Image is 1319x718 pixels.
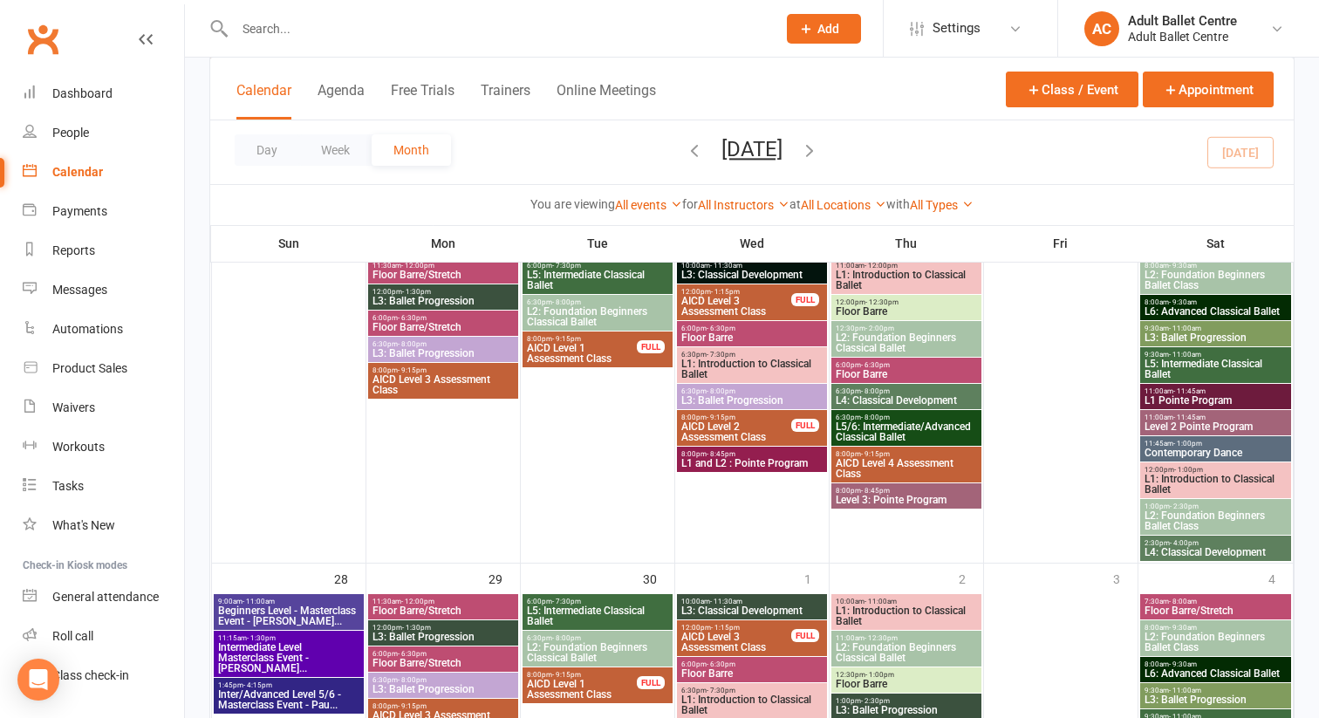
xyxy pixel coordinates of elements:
span: - 11:30am [710,262,742,270]
a: All Locations [801,198,886,212]
span: - 9:15pm [552,335,581,343]
th: Sun [211,225,366,262]
span: 11:30am [372,598,515,605]
span: - 9:30am [1169,624,1197,632]
span: 8:00pm [835,487,978,495]
button: Free Trials [391,82,454,120]
div: 28 [334,564,366,592]
span: Floor Barre [835,679,978,689]
span: Floor Barre [835,306,978,317]
span: 10:00am [835,598,978,605]
div: People [52,126,89,140]
th: Thu [829,225,983,262]
span: - 8:45pm [861,487,890,495]
div: Roll call [52,629,93,643]
div: AC [1084,11,1119,46]
span: - 9:15pm [552,671,581,679]
button: Class / Event [1006,72,1138,107]
span: - 8:00pm [398,340,427,348]
span: 11:15am [217,634,360,642]
span: 12:00pm [835,298,978,306]
span: L3: Ballet Progression [835,705,978,715]
a: Roll call [23,617,184,656]
span: 9:30am [1144,325,1288,332]
span: 6:00pm [372,314,515,322]
a: Product Sales [23,349,184,388]
span: - 11:45am [1173,414,1206,421]
div: General attendance [52,590,159,604]
div: FULL [791,293,819,306]
span: - 6:30pm [398,314,427,322]
span: - 1:30pm [402,624,431,632]
div: Reports [52,243,95,257]
span: 6:00pm [526,598,669,605]
span: AICD Level 4 Assessment Class [835,458,978,479]
button: Day [235,134,299,166]
span: - 7:30pm [552,262,581,270]
span: - 1:00pm [1174,466,1203,474]
span: Contemporary Dance [1144,448,1288,458]
button: Month [372,134,451,166]
button: Online Meetings [557,82,656,120]
span: - 6:30pm [707,325,735,332]
span: 6:30pm [835,414,978,421]
button: Agenda [318,82,365,120]
span: 6:30pm [680,351,824,359]
span: 11:00am [1144,387,1288,395]
span: - 11:00am [1169,351,1201,359]
span: - 9:15pm [398,702,427,710]
a: What's New [23,506,184,545]
span: - 1:30pm [402,288,431,296]
span: - 1:00pm [1173,440,1202,448]
span: - 12:30pm [865,634,898,642]
a: Clubworx [21,17,65,61]
span: Floor Barre/Stretch [372,658,515,668]
span: - 2:00pm [865,325,894,332]
div: 2 [959,564,983,592]
span: - 8:00pm [552,634,581,642]
span: 6:30pm [372,340,515,348]
button: [DATE] [721,137,783,161]
span: Floor Barre [680,668,824,679]
div: Calendar [52,165,103,179]
span: L3: Classical Development [680,270,824,280]
span: 6:30pm [526,298,669,306]
span: Add [817,22,839,36]
span: - 11:00am [865,598,897,605]
div: Workouts [52,440,105,454]
span: - 9:30am [1169,298,1197,306]
span: L1 and L2 : Pointe Program [680,458,824,468]
span: 11:45am [1144,440,1288,448]
th: Sat [1138,225,1294,262]
a: People [23,113,184,153]
div: 1 [804,564,829,592]
span: 6:30pm [372,676,515,684]
a: Dashboard [23,74,184,113]
div: 4 [1268,564,1293,592]
th: Tue [520,225,674,262]
span: 12:00pm [680,288,792,296]
span: - 2:30pm [861,697,890,705]
span: 8:00am [1144,660,1288,668]
div: 3 [1113,564,1138,592]
span: L3: Ballet Progression [1144,694,1288,705]
span: 12:30pm [835,671,978,679]
span: 8:00pm [680,450,824,458]
span: L3: Ballet Progression [1144,332,1288,343]
span: 6:00pm [526,262,669,270]
div: Waivers [52,400,95,414]
strong: at [789,197,801,211]
span: Level 2 Pointe Program [1144,421,1288,432]
button: Calendar [236,82,291,120]
div: FULL [637,340,665,353]
div: Adult Ballet Centre [1128,13,1237,29]
span: L2: Foundation Beginners Classical Ballet [835,332,978,353]
input: Search... [229,17,764,41]
span: 2:30pm [1144,539,1288,547]
strong: for [682,197,698,211]
span: - 8:00pm [552,298,581,306]
span: Floor Barre/Stretch [372,322,515,332]
span: Floor Barre [680,332,824,343]
a: All Types [910,198,974,212]
span: - 12:00pm [865,262,898,270]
